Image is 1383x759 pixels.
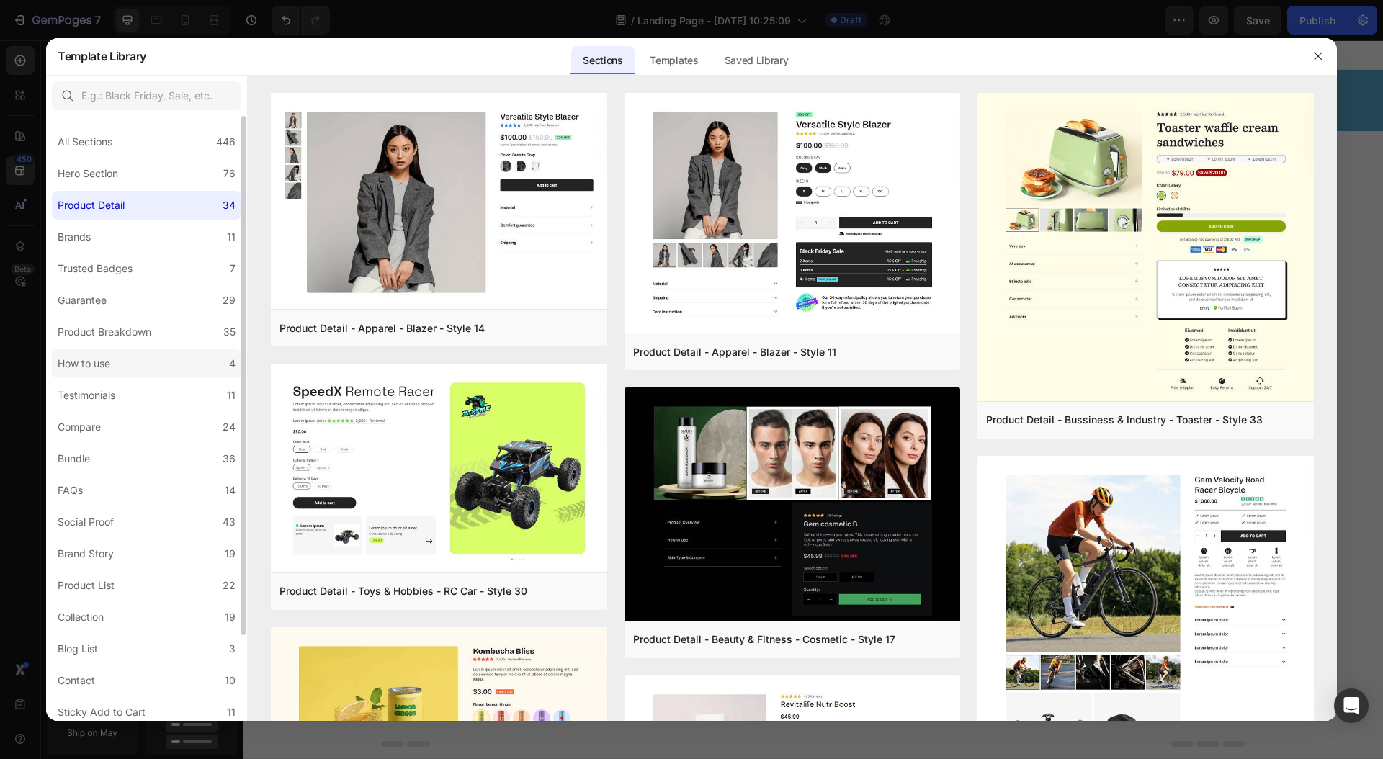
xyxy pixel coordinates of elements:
div: 13 [729,41,751,58]
div: Blog List [58,640,98,657]
div: 25 [768,41,798,58]
div: Trusted Badges [58,260,133,277]
div: 11 [227,704,236,721]
div: 24 [223,418,236,436]
div: Product Detail - Beauty & Fitness - Cosmetic - Style 17 [633,631,895,648]
div: Sections [571,46,634,75]
div: 10 [225,672,236,689]
div: Product Detail - Apparel - Blazer - Style 14 [279,320,485,337]
img: pd33.png [977,93,1314,405]
div: Saved Library [713,46,800,75]
div: All Sections [58,133,112,151]
div: How to use [58,355,110,372]
div: Product Detail [58,197,125,214]
div: Generate layout [528,143,604,158]
div: Product Detail - Toys & Hobbies - RC Car - Style 30 [279,583,527,600]
div: Product Detail - Apparel - Blazer - Style 11 [633,343,836,361]
div: 04 [815,41,849,58]
div: Product List [58,577,115,594]
div: 7 [230,260,236,277]
img: pd30.png [271,364,607,575]
div: 4 [229,355,236,372]
div: 11 [227,387,236,404]
div: Choose templates [415,143,502,158]
div: Bundle [58,450,90,467]
div: 3 [229,640,236,657]
div: Guarantee [58,292,107,309]
p: FLASH VENTA - COMPRA 1 = 1 GRATIS [140,40,563,58]
div: 446 [216,133,236,151]
div: 36 [223,450,236,467]
div: 76 [223,165,236,182]
div: Contact [58,672,95,689]
div: 35 [223,323,236,341]
img: pd16.png [625,93,961,336]
div: Templates [638,46,710,75]
span: then drag & drop elements [623,161,730,174]
div: FAQs [58,482,83,499]
div: Product Detail - Bussiness & Industry - Toaster - Style 33 [986,411,1263,428]
div: Collection [58,608,104,626]
div: Hero Section [58,165,118,182]
div: Product Breakdown [58,323,151,341]
div: 29 [223,292,236,309]
h2: Rich Text Editor. Editing area: main [138,38,565,60]
span: from URL or image [527,161,604,174]
div: Brands [58,228,91,246]
input: E.g.: Black Friday, Sale, etc. [52,81,241,110]
div: Sticky Add to Cart [58,704,146,721]
span: inspired by CRO experts [408,161,507,174]
div: Add blank section [634,143,722,158]
div: Brand Story [58,545,114,562]
div: 14 [225,482,236,499]
div: 11 [227,228,236,246]
div: 19 [225,545,236,562]
p: Hour [729,58,751,76]
div: Testimonials [58,387,115,404]
div: 34 [223,197,236,214]
div: Open Intercom Messenger [1334,688,1369,723]
div: 19 [225,608,236,626]
h2: Template Library [58,37,146,75]
div: Social Proof [58,513,114,531]
div: 43 [223,513,236,531]
img: pr12.png [625,387,961,624]
img: pd19.png [271,93,607,313]
div: 22 [223,577,236,594]
p: Second [815,58,849,76]
p: Minute [768,58,798,76]
span: Add section [536,112,604,127]
div: Compare [58,418,101,436]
